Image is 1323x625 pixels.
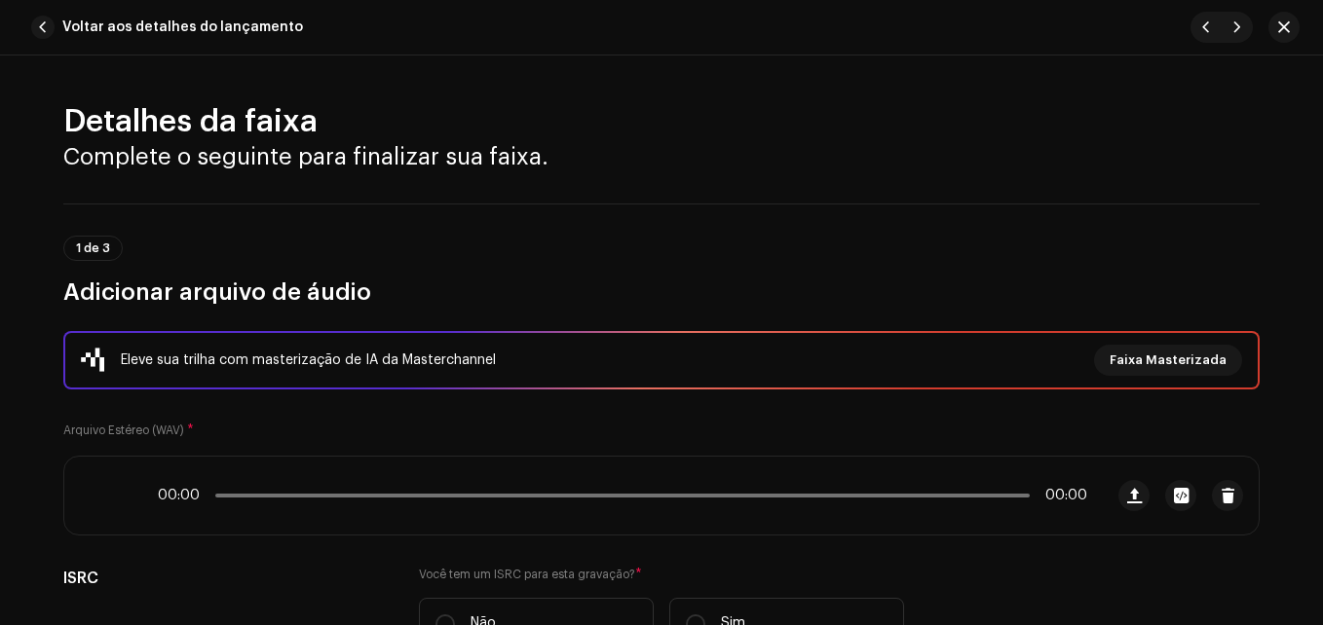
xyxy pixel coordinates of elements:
h5: ISRC [63,567,388,590]
h2: Detalhes da faixa [63,102,1260,141]
button: Faixa Masterizada [1094,345,1242,376]
h3: Complete o seguinte para finalizar sua faixa. [63,141,1260,172]
label: Você tem um ISRC para esta gravação? [419,567,904,582]
span: Faixa Masterizada [1110,341,1227,380]
h3: Adicionar arquivo de áudio [63,276,1260,308]
span: 00:00 [1038,488,1087,503]
div: Eleve sua trilha com masterização de IA da Masterchannel [121,349,496,372]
